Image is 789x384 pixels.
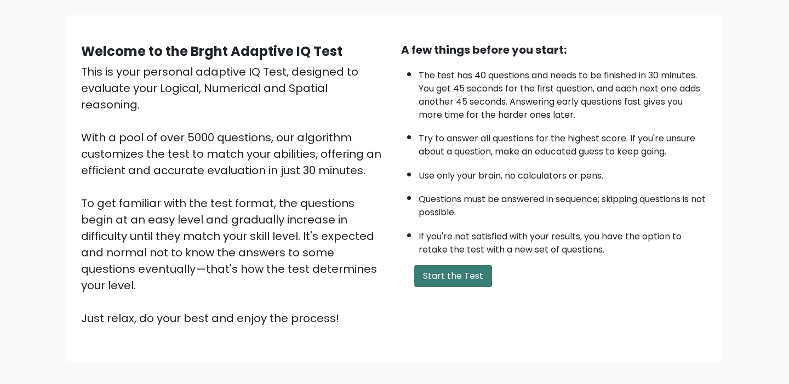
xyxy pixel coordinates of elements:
li: Use only your brain, no calculators or pens. [419,164,708,182]
li: Questions must be answered in sequence; skipping questions is not possible. [419,187,708,219]
div: This is your personal adaptive IQ Test, designed to evaluate your Logical, Numerical and Spatial ... [81,64,388,326]
b: Welcome to the Brght Adaptive IQ Test [81,42,342,60]
li: The test has 40 questions and needs to be finished in 30 minutes. You get 45 seconds for the firs... [419,64,708,122]
li: If you're not satisfied with your results, you have the option to retake the test with a new set ... [419,225,708,256]
div: A few things before you start: [401,42,708,58]
li: Try to answer all questions for the highest score. If you're unsure about a question, make an edu... [419,127,708,158]
button: Start the Test [414,265,492,287]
